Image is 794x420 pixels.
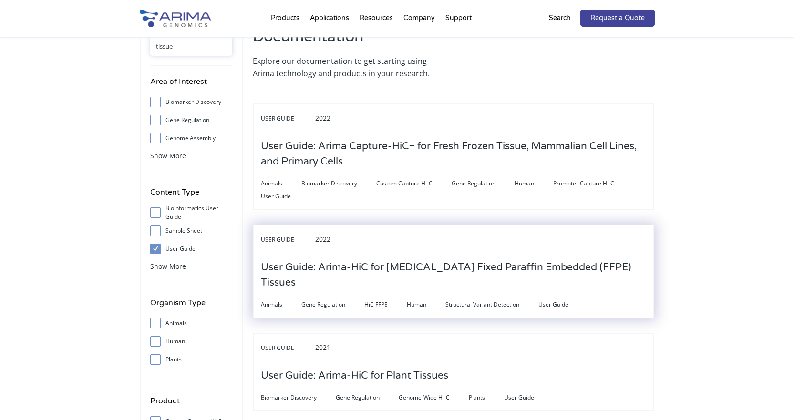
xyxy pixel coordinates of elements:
label: Plants [150,352,232,367]
span: Custom Capture Hi-C [376,178,452,189]
span: Structural Variant Detection [445,299,538,310]
label: Biomarker Discovery [150,95,232,109]
h3: User Guide: Arima Capture-HiC+ for Fresh Frozen Tissue, Mammalian Cell Lines, and Primary Cells [261,132,646,176]
h3: User Guide: Arima-HiC for [MEDICAL_DATA] Fixed Paraffin Embedded (FFPE) Tissues [261,253,646,297]
span: Biomarker Discovery [301,178,376,189]
h3: User Guide: Arima-HiC for Plant Tissues [261,361,448,390]
span: Gene Regulation [336,392,399,403]
h2: Documentation [253,26,449,55]
a: User Guide: Arima-HiC for Plant Tissues [261,370,448,381]
input: Search [150,37,232,56]
span: 2022 [315,113,330,123]
span: Show More [150,262,186,271]
span: Animals [261,299,301,310]
span: Plants [469,392,504,403]
a: User Guide: Arima Capture-HiC+ for Fresh Frozen Tissue, Mammalian Cell Lines, and Primary Cells [261,156,646,167]
a: Request a Quote [580,10,655,27]
h4: Area of Interest [150,75,232,95]
img: Arima-Genomics-logo [140,10,211,27]
span: Animals [261,178,301,189]
span: Gene Regulation [301,299,364,310]
span: User Guide [261,342,313,354]
span: User Guide [261,234,313,246]
label: Animals [150,316,232,330]
h4: Organism Type [150,297,232,316]
p: Explore our documentation to get starting using Arima technology and products in your research. [253,55,449,80]
h4: Product [150,395,232,414]
span: User Guide [261,191,310,202]
label: Human [150,334,232,348]
span: Human [515,178,553,189]
label: Genome Assembly [150,131,232,145]
h4: Content Type [150,186,232,205]
span: Biomarker Discovery [261,392,336,403]
p: Search [549,12,571,24]
span: Genome-Wide Hi-C [399,392,469,403]
span: Show More [150,151,186,160]
label: Gene Regulation [150,113,232,127]
a: User Guide: Arima-HiC for [MEDICAL_DATA] Fixed Paraffin Embedded (FFPE) Tissues [261,277,646,288]
span: Gene Regulation [452,178,515,189]
span: User Guide [538,299,588,310]
label: User Guide [150,242,232,256]
span: User Guide [261,113,313,124]
label: Sample Sheet [150,224,232,238]
span: 2022 [315,235,330,244]
span: Promoter Capture Hi-C [553,178,633,189]
span: 2021 [315,343,330,352]
span: Human [407,299,445,310]
span: HiC FFPE [364,299,407,310]
label: Bioinformatics User Guide [150,205,232,220]
span: User Guide [504,392,553,403]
